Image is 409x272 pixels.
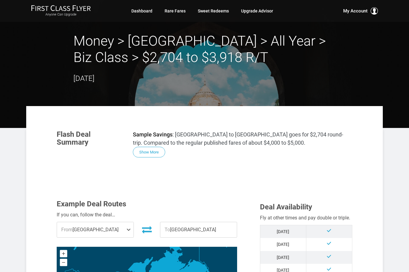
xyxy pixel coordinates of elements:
[260,203,312,211] span: Deal Availability
[61,227,73,232] span: From
[31,5,91,11] img: First Class Flyer
[73,33,336,66] h2: Money > [GEOGRAPHIC_DATA] > All Year > Biz Class > $2,704 to $3,918 R/T
[260,238,306,251] td: [DATE]
[165,227,170,232] span: To
[260,251,306,264] td: [DATE]
[138,223,155,236] button: Invert Route Direction
[343,7,368,15] span: My Account
[260,214,352,222] div: Fly at other times and pay double or triple.
[31,5,91,17] a: First Class FlyerAnyone Can Upgrade
[131,5,152,16] a: Dashboard
[57,211,237,219] div: If you can, follow the deal…
[343,7,378,15] button: My Account
[260,225,306,238] td: [DATE]
[57,222,133,237] span: [GEOGRAPHIC_DATA]
[165,5,186,16] a: Rare Fares
[241,5,273,16] a: Upgrade Advisor
[133,131,172,138] strong: Sample Savings
[57,200,126,208] span: Example Deal Routes
[133,130,352,147] p: : [GEOGRAPHIC_DATA] to [GEOGRAPHIC_DATA] goes for $2,704 round-trip. Compared to the regular publ...
[73,74,94,83] time: [DATE]
[160,222,237,237] span: [GEOGRAPHIC_DATA]
[198,5,229,16] a: Sweet Redeems
[31,12,91,17] small: Anyone Can Upgrade
[133,147,165,157] button: Show More
[57,130,124,146] h3: Flash Deal Summary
